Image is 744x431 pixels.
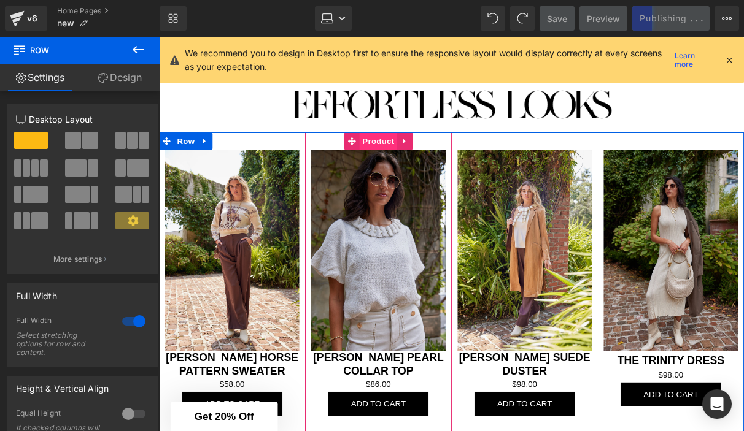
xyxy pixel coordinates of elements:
[715,6,739,31] button: More
[12,37,135,64] span: Row
[6,120,148,332] img: Landry Horse Pattern Sweater
[484,335,597,349] a: The Trinity Dress
[469,120,611,332] img: The Trinity Dress
[702,389,732,419] div: Open Intercom Messenger
[218,360,244,373] span: $86.00
[315,120,457,332] img: Nina Faux Suede Duster
[7,245,152,273] button: More settings
[160,6,187,31] a: New Library
[16,316,110,329] div: Full Width
[25,10,40,26] div: v6
[481,6,505,31] button: Undo
[25,375,130,400] button: Add To Cart
[203,382,260,392] span: Add To Cart
[587,12,620,25] span: Preview
[511,372,568,382] span: Add To Cart
[41,101,56,120] a: Expand / Collapse
[57,6,160,16] a: Home Pages
[6,332,148,359] a: [PERSON_NAME] Horse Pattern Sweater
[48,382,106,392] span: Add To Cart
[185,47,670,74] p: We recommend you to design in Desktop first to ensure the responsive layout would display correct...
[373,360,399,373] span: $98.00
[333,375,438,400] button: Add To Cart
[16,408,110,421] div: Equal Height
[527,351,553,364] span: $98.00
[16,331,108,357] div: Select stretching options for row and content.
[211,101,251,120] span: Product
[487,365,592,391] button: Add To Cart
[16,376,109,394] div: Height & Vertical Align
[5,6,47,31] a: v6
[315,332,457,359] a: [PERSON_NAME] Suede Duster
[357,382,414,392] span: Add To Cart
[510,6,535,31] button: Redo
[37,394,100,406] span: Get 20% Off
[80,64,160,91] a: Design
[579,6,627,31] a: Preview
[53,254,103,265] p: More settings
[179,375,284,400] button: Add To Cart
[64,360,90,373] span: $58.00
[251,101,267,120] a: Expand / Collapse
[16,113,149,126] p: Desktop Layout
[670,53,715,67] a: Learn more
[160,120,302,332] img: Lily Stitched Pearl Collar Top
[57,18,74,28] span: new
[547,12,567,25] span: Save
[160,332,302,359] a: [PERSON_NAME] Pearl Collar Top
[16,284,57,301] div: Full Width
[16,101,41,120] span: Row
[12,385,125,416] div: Get 20% Off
